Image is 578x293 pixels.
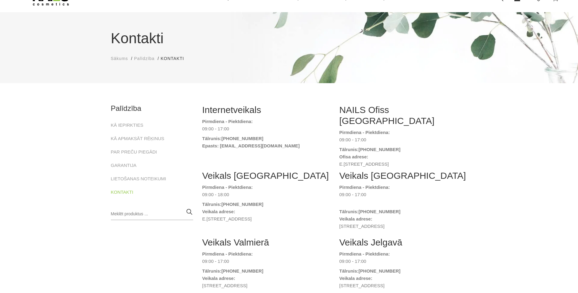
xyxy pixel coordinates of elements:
[359,146,401,153] a: [PHONE_NUMBER]
[202,143,300,148] strong: Epasts: [EMAIL_ADDRESS][DOMAIN_NAME]
[134,56,154,61] span: Palīdzība
[202,209,235,214] strong: Veikala adrese:
[202,119,253,124] strong: Pirmdiena - Piektdiena:
[339,258,467,265] dd: 09:00 - 17:00
[339,136,467,143] dd: 09:00 - 17:00
[111,122,144,129] a: KĀ IEPIRKTIES
[202,191,330,198] dd: 09:00 - 18:00
[111,148,157,156] a: PAR PREČU PIEGĀDI
[359,267,401,275] a: [PHONE_NUMBER]
[339,154,368,159] strong: Ofisa adrese:
[339,223,467,230] dd: [STREET_ADDRESS]
[111,27,467,49] h1: Kontakti
[359,208,401,215] a: [PHONE_NUMBER]
[339,276,372,281] strong: Veikala adrese:
[111,208,193,220] input: Meklēt produktus ...
[202,125,330,132] dd: 09:00 - 17:00
[111,56,128,61] span: Sākums
[339,147,359,152] strong: Tālrunis:
[202,185,253,190] strong: Pirmdiena - Piektdiena:
[339,170,467,181] h2: Veikals [GEOGRAPHIC_DATA]
[202,215,330,223] dd: E.[STREET_ADDRESS]
[202,251,253,256] strong: Pirmdiena - Piektdiena:
[202,276,235,281] strong: Veikala adrese:
[202,282,330,289] dd: [STREET_ADDRESS]
[339,161,467,168] dd: E.[STREET_ADDRESS]
[202,258,330,265] dd: 09:00 - 17:00
[202,202,222,207] strong: Tālrunis:
[202,268,222,274] strong: Tālrunis:
[202,237,330,248] h2: Veikals Valmierā
[220,136,222,141] strong: :
[339,251,390,256] strong: Pirmdiena - Piektdiena:
[202,170,330,181] h2: Veikals [GEOGRAPHIC_DATA]
[339,209,359,214] strong: Tālrunis:
[339,191,467,206] dd: 09:00 - 17:00
[111,135,165,142] a: KĀ APMAKSĀT RĒĶINUS
[111,175,166,182] a: LIETOŠANAS NOTEIKUMI
[222,267,264,275] a: [PHONE_NUMBER]
[339,130,390,135] strong: Pirmdiena - Piektdiena:
[111,162,137,169] a: GARANTIJA
[111,55,128,62] a: Sākums
[202,136,220,141] strong: Tālrunis
[161,55,190,62] li: Kontakti
[134,55,154,62] a: Palīdzība
[111,189,133,196] a: KONTAKTI
[339,104,467,126] h2: NAILS Ofiss [GEOGRAPHIC_DATA]
[339,237,467,248] h2: Veikals Jelgavā
[111,104,193,112] h2: Palīdzība
[339,268,359,274] strong: Tālrunis:
[222,201,264,208] a: [PHONE_NUMBER]
[339,185,390,190] strong: Pirmdiena - Piektdiena:
[222,135,264,142] a: [PHONE_NUMBER]
[339,282,467,289] dd: [STREET_ADDRESS]
[202,104,330,115] h2: Internetveikals
[339,216,372,221] strong: Veikala adrese:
